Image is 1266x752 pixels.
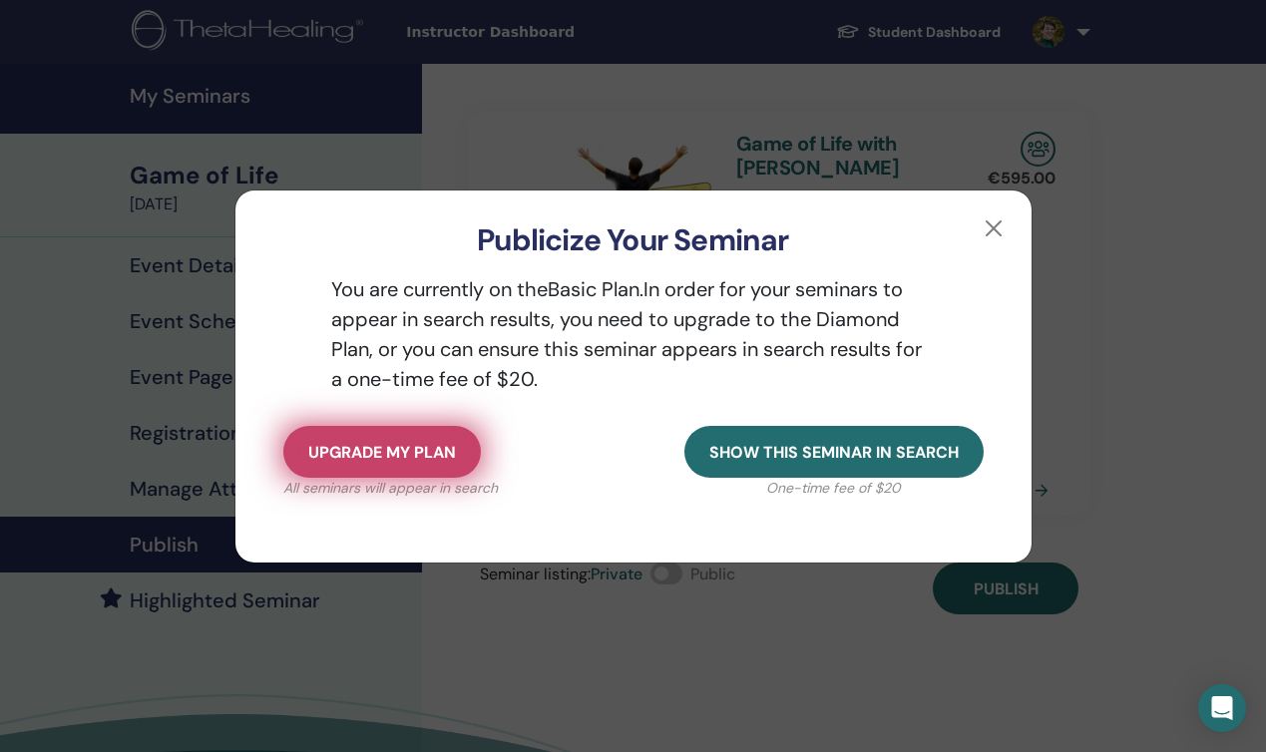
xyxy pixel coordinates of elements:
[283,478,498,499] p: All seminars will appear in search
[308,442,456,463] span: Upgrade my plan
[709,442,959,463] span: Show this seminar in search
[1198,684,1246,732] div: Open Intercom Messenger
[684,478,984,499] p: One-time fee of $20
[283,426,481,478] button: Upgrade my plan
[267,222,1000,258] h3: Publicize Your Seminar
[283,274,984,394] p: You are currently on the Basic Plan. In order for your seminars to appear in search results, you ...
[684,426,984,478] button: Show this seminar in search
